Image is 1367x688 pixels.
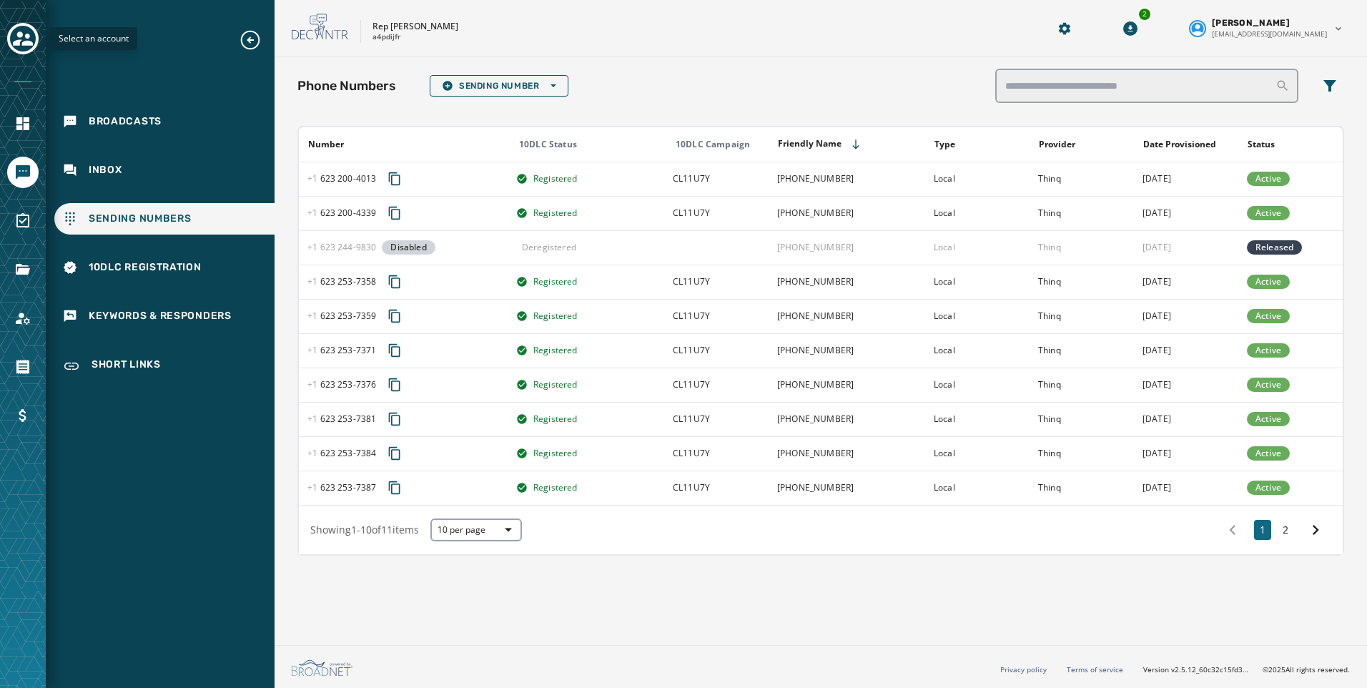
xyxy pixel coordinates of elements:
td: [DATE] [1134,162,1238,196]
button: Sort by [object Object] [1033,133,1081,156]
td: Local [925,230,1030,265]
td: Thinq [1030,230,1134,265]
span: Registered [533,482,578,493]
span: Registered [533,448,578,459]
span: Active [1255,482,1281,493]
div: 10DLC Status [519,139,663,150]
a: Navigate to Surveys [7,205,39,237]
td: Thinq [1030,436,1134,471]
button: Copy phone number to clipboard [382,200,408,226]
td: Local [925,471,1030,505]
span: Active [1255,345,1281,356]
span: Select an account [59,32,129,44]
span: v2.5.12_60c32c15fd37978ea97d18c88c1d5e69e1bdb78b [1171,664,1251,675]
button: Sending Number [430,75,568,97]
button: 1 [1254,520,1271,540]
span: 623 253 - 7358 [307,276,376,288]
td: Local [925,265,1030,299]
td: [DATE] [1134,368,1238,402]
a: Navigate to Broadcasts [54,106,275,137]
button: Copy phone number to clipboard [382,269,408,295]
span: +1 [307,241,320,253]
button: Toggle account select drawer [7,23,39,54]
button: Copy phone number to clipboard [382,338,408,363]
td: Thinq [1030,265,1134,299]
span: US House Rep. Abraham Hamadeh will use this campaign to provide constituents with text surveys, e... [673,172,710,185]
span: +1 [307,172,320,185]
a: Navigate to Sending Numbers [54,203,275,235]
td: [PHONE_NUMBER] [769,299,925,333]
td: [DATE] [1134,265,1238,299]
span: US House Rep. Abraham Hamadeh will use this campaign to provide constituents with text surveys, e... [673,207,710,219]
span: Sending Number [442,80,556,92]
td: [DATE] [1134,436,1238,471]
button: Copy phone number to clipboard [382,303,408,329]
button: Sort by [object Object] [1242,133,1280,156]
span: Broadcasts [89,114,162,129]
button: Sort by [object Object] [929,133,961,156]
span: +1 [307,275,320,288]
button: 10 per page [430,519,522,541]
span: Active [1255,173,1281,185]
span: Registered [533,173,578,185]
span: © 2025 All rights reserved. [1263,664,1350,674]
span: Inbox [89,163,122,177]
a: Navigate to Keywords & Responders [54,300,275,332]
span: Sending Numbers [89,212,192,226]
a: Navigate to Inbox [54,154,275,186]
span: Registered [533,207,578,219]
span: 623 253 - 7376 [307,379,376,390]
span: Registered [533,379,578,390]
a: Navigate to Orders [7,351,39,383]
span: +1 [307,378,320,390]
span: Short Links [92,358,161,375]
span: [PERSON_NAME] [1212,17,1290,29]
button: 2 [1277,520,1294,540]
button: User settings [1183,11,1350,45]
a: Navigate to Home [7,108,39,139]
span: Registered [533,276,578,288]
span: 10 per page [438,524,515,536]
button: Copy phone number to clipboard [382,166,408,192]
a: Navigate to Account [7,303,39,334]
td: [PHONE_NUMBER] [769,230,925,265]
span: Deregistered [522,242,576,253]
span: Released [1255,242,1293,253]
td: [DATE] [1134,471,1238,505]
span: Registered [533,345,578,356]
span: 623 244 - 9830 [307,242,376,253]
span: [EMAIL_ADDRESS][DOMAIN_NAME] [1212,29,1327,39]
button: Copy phone number to clipboard [382,441,408,466]
a: Navigate to Files [7,254,39,285]
button: Manage global settings [1052,16,1077,41]
td: [DATE] [1134,333,1238,368]
td: Local [925,333,1030,368]
td: Thinq [1030,333,1134,368]
span: 623 253 - 7384 [307,448,376,459]
button: Sort by [object Object] [302,133,350,156]
span: +1 [307,344,320,356]
span: Active [1255,379,1281,390]
a: Navigate to 10DLC Registration [54,252,275,283]
td: [PHONE_NUMBER] [769,265,925,299]
span: Registered [533,310,578,322]
span: 623 253 - 7381 [307,413,376,425]
span: Keywords & Responders [89,309,232,323]
span: Registered [533,413,578,425]
span: +1 [307,413,320,425]
div: 2 [1137,7,1152,21]
td: Thinq [1030,196,1134,230]
a: Navigate to Messaging [7,157,39,188]
h2: Phone Numbers [297,76,396,96]
span: +1 [307,447,320,459]
td: [DATE] [1134,402,1238,436]
span: US House Rep. Abraham Hamadeh will use this campaign to provide constituents with text surveys, e... [673,310,710,322]
span: Active [1255,448,1281,459]
span: 623 253 - 7387 [307,482,376,493]
span: +1 [307,207,320,219]
td: Thinq [1030,402,1134,436]
button: Sort by [object Object] [772,132,867,156]
span: +1 [307,481,320,493]
button: Copy phone number to clipboard [382,372,408,398]
td: Thinq [1030,299,1134,333]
